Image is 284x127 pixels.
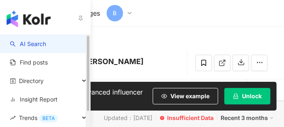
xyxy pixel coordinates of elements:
[242,93,262,99] span: Unlock
[7,11,51,27] img: logo
[233,93,239,99] span: lock
[80,56,144,67] div: [PERSON_NAME]
[39,114,58,122] div: BETA
[167,114,214,122] div: Insufficient Data
[56,88,148,104] div: Unlock advanced influencer data
[104,115,152,121] div: Updated：[DATE]
[224,88,270,104] button: Unlock
[221,113,274,123] div: Recent 3 months
[10,95,58,104] a: Insight Report
[113,9,117,18] span: B
[170,93,210,99] span: View example
[19,72,44,90] span: Directory
[10,115,16,121] span: rise
[10,40,46,48] a: searchAI Search
[19,109,58,127] span: Trends
[153,88,218,104] button: View example
[10,58,48,67] a: Find posts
